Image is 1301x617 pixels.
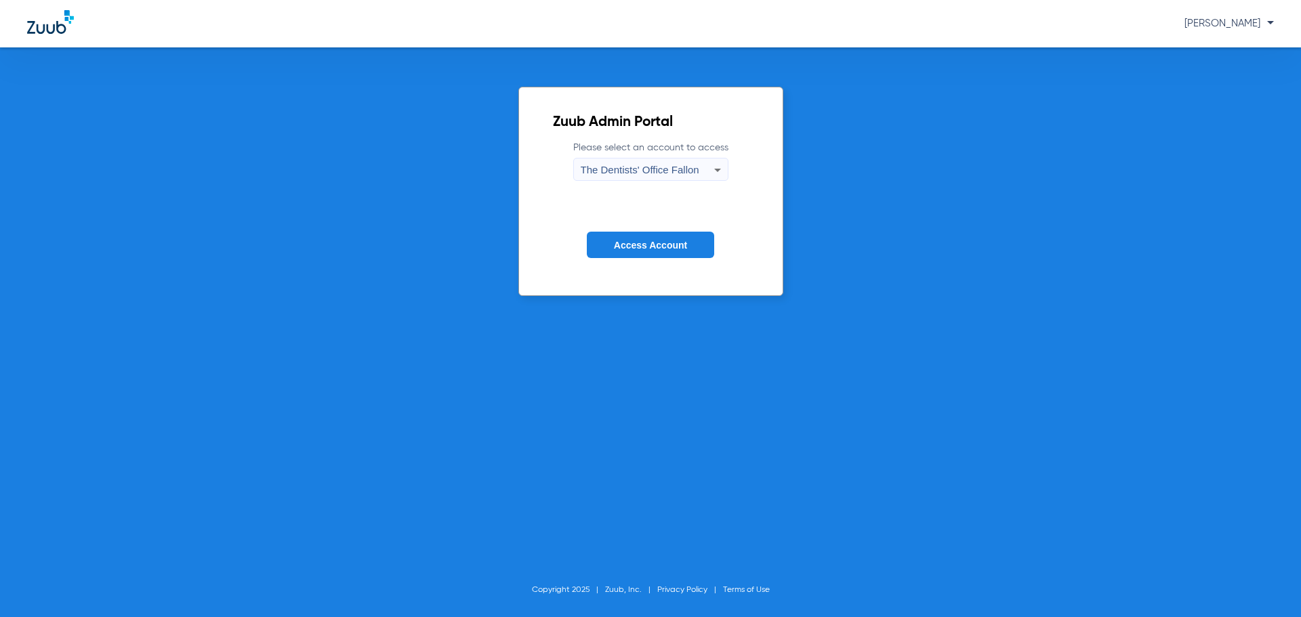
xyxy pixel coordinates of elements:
[581,164,699,175] span: The Dentists' Office Fallon
[605,583,657,597] li: Zuub, Inc.
[723,586,770,594] a: Terms of Use
[1233,552,1301,617] iframe: Chat Widget
[27,10,74,34] img: Zuub Logo
[614,240,687,251] span: Access Account
[532,583,605,597] li: Copyright 2025
[553,116,749,129] h2: Zuub Admin Portal
[657,586,707,594] a: Privacy Policy
[587,232,714,258] button: Access Account
[573,141,728,181] label: Please select an account to access
[1184,18,1274,28] span: [PERSON_NAME]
